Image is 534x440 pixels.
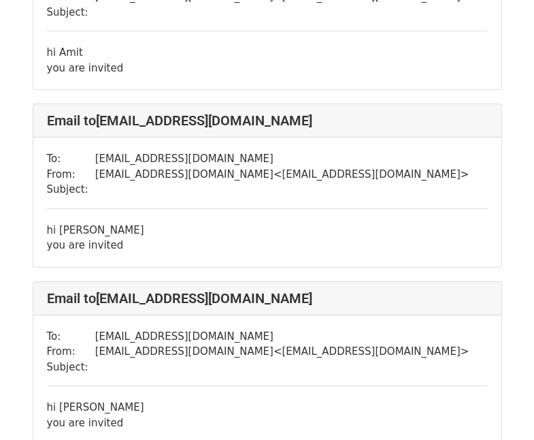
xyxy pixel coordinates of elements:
div: hi Amit [47,45,488,76]
td: To: [47,151,95,167]
td: To: [47,329,95,345]
div: you are invited [47,238,488,253]
div: you are invited [47,61,488,76]
div: you are invited [47,415,488,431]
td: Subject: [47,360,95,375]
iframe: Chat Widget [466,375,534,440]
td: Subject: [47,182,95,198]
div: hi [PERSON_NAME] [47,223,488,253]
h4: Email to [EMAIL_ADDRESS][DOMAIN_NAME] [47,112,488,129]
td: From: [47,344,95,360]
div: hi [PERSON_NAME] [47,400,488,430]
td: [EMAIL_ADDRESS][DOMAIN_NAME] [95,151,469,167]
h4: Email to [EMAIL_ADDRESS][DOMAIN_NAME] [47,290,488,307]
td: [EMAIL_ADDRESS][DOMAIN_NAME] < [EMAIL_ADDRESS][DOMAIN_NAME] > [95,167,469,183]
td: Subject: [47,5,95,20]
td: [EMAIL_ADDRESS][DOMAIN_NAME] < [EMAIL_ADDRESS][DOMAIN_NAME] > [95,344,469,360]
td: From: [47,167,95,183]
td: [EMAIL_ADDRESS][DOMAIN_NAME] [95,329,469,345]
